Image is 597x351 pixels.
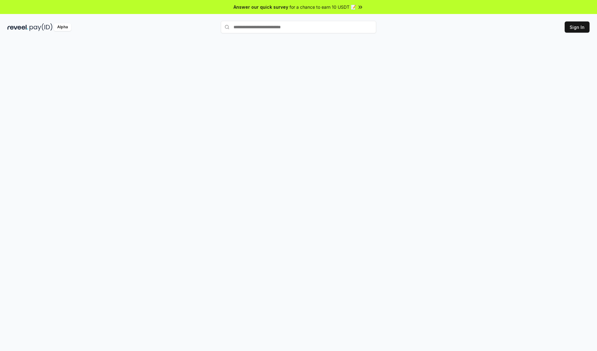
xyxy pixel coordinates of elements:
span: for a chance to earn 10 USDT 📝 [289,4,356,10]
img: pay_id [30,23,53,31]
img: reveel_dark [7,23,28,31]
div: Alpha [54,23,71,31]
span: Answer our quick survey [234,4,288,10]
button: Sign In [565,21,590,33]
